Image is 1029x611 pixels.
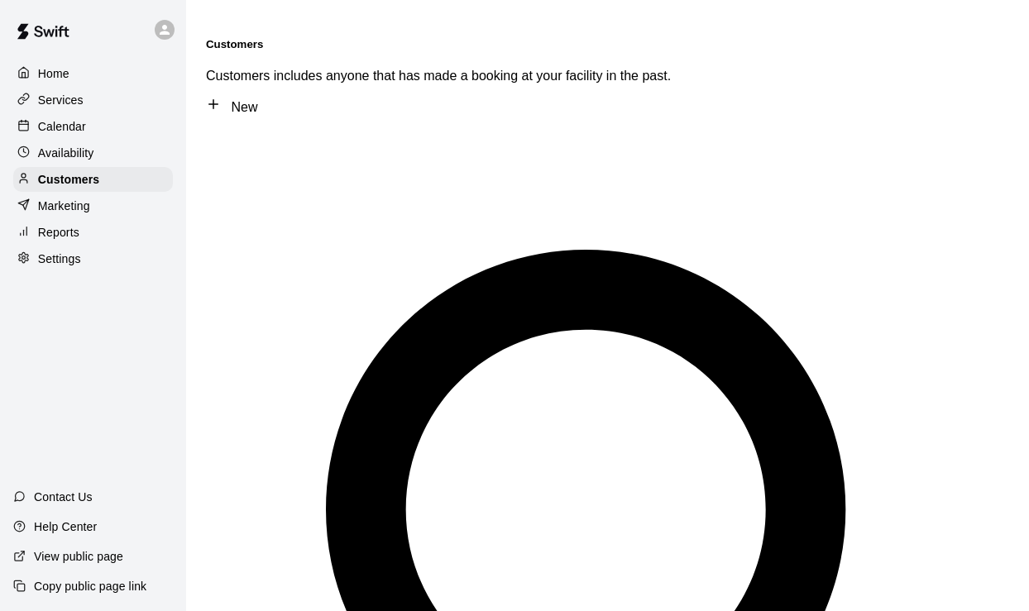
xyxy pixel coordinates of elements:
p: Settings [38,251,81,267]
a: Customers [13,167,173,192]
p: Copy public page link [34,578,146,594]
a: New [206,100,257,114]
a: Settings [13,246,173,271]
a: Marketing [13,193,173,218]
p: Marketing [38,198,90,214]
p: View public page [34,548,123,565]
p: Help Center [34,518,97,535]
p: Contact Us [34,489,93,505]
p: Availability [38,145,94,161]
p: Reports [38,224,79,241]
p: Calendar [38,118,86,135]
a: Reports [13,220,173,245]
p: Services [38,92,84,108]
a: Availability [13,141,173,165]
p: Customers [38,171,99,188]
p: Home [38,65,69,82]
a: Services [13,88,173,112]
a: Calendar [13,114,173,139]
a: Home [13,61,173,86]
